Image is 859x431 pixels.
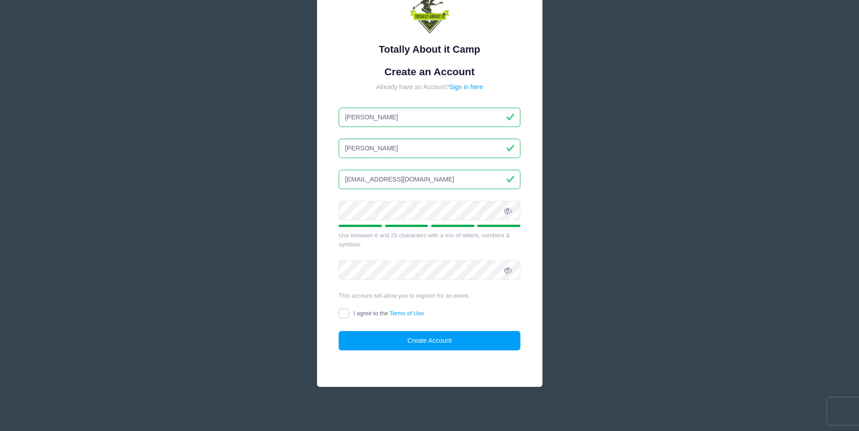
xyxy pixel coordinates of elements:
[339,331,520,350] button: Create Account
[339,231,520,249] div: Use between 6 and 25 characters with a mix of letters, numbers & symbols.
[339,170,520,189] input: Email
[354,310,424,317] span: I agree to the
[339,82,520,92] div: Already have an Account?
[449,83,483,91] a: Sign in here
[339,108,520,127] input: First Name
[339,139,520,158] input: Last Name
[339,66,520,78] h1: Create an Account
[339,42,520,57] div: Totally About it Camp
[390,310,424,317] a: Terms of Use
[339,309,349,319] input: I agree to theTerms of Use
[339,291,520,300] div: This account will allow you to register for an event.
